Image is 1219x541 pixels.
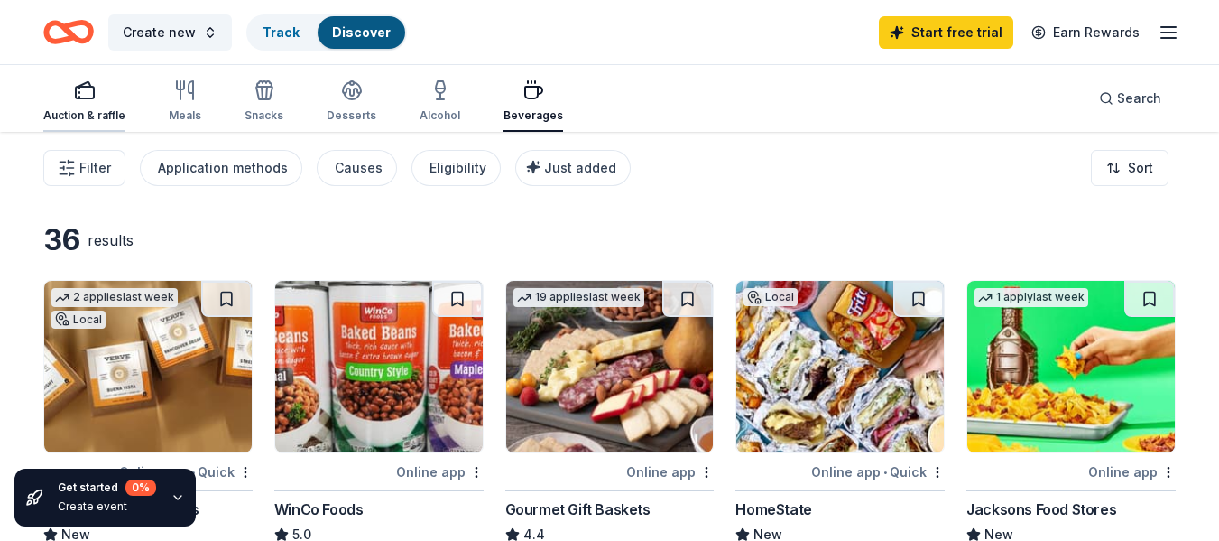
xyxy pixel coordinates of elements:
div: Local [51,311,106,329]
img: Image for Jacksons Food Stores [967,281,1175,452]
a: Track [263,24,300,40]
img: Image for WinCo Foods [275,281,483,452]
button: Causes [317,150,397,186]
div: Local [743,288,798,306]
div: 36 [43,222,80,258]
button: Snacks [245,72,283,132]
span: • [883,465,887,480]
button: Eligibility [411,150,501,186]
div: 2 applies last week [51,288,178,307]
img: Image for Gourmet Gift Baskets [506,281,714,452]
div: Jacksons Food Stores [966,499,1116,520]
div: Online app [1088,461,1176,483]
button: Filter [43,150,125,186]
span: Sort [1128,157,1153,179]
button: Desserts [327,72,376,132]
div: 1 apply last week [974,288,1088,307]
div: Online app [396,461,484,483]
div: Online app [626,461,714,483]
button: Sort [1091,150,1168,186]
div: Alcohol [420,108,460,123]
button: Beverages [503,72,563,132]
button: Meals [169,72,201,132]
span: Filter [79,157,111,179]
a: Start free trial [879,16,1013,49]
div: Beverages [503,108,563,123]
div: WinCo Foods [274,499,364,520]
div: Create event [58,499,156,514]
div: 19 applies last week [513,288,644,307]
button: Application methods [140,150,302,186]
div: Auction & raffle [43,108,125,123]
div: Eligibility [429,157,486,179]
button: TrackDiscover [246,14,407,51]
span: Just added [544,160,616,175]
div: Causes [335,157,383,179]
div: HomeState [735,499,811,520]
button: Just added [515,150,631,186]
div: Snacks [245,108,283,123]
button: Search [1085,80,1176,117]
div: Application methods [158,157,288,179]
button: Auction & raffle [43,72,125,132]
span: Search [1117,88,1161,109]
div: Get started [58,480,156,496]
div: Desserts [327,108,376,123]
a: Home [43,11,94,53]
div: results [88,229,134,251]
a: Discover [332,24,391,40]
a: Earn Rewards [1020,16,1150,49]
img: Image for Verve Coffee Roasters [44,281,252,452]
div: Online app Quick [811,461,945,483]
img: Image for HomeState [736,281,944,452]
div: Gourmet Gift Baskets [505,499,651,520]
div: 0 % [125,480,156,496]
div: Meals [169,108,201,123]
button: Alcohol [420,72,460,132]
span: Create new [123,22,196,43]
button: Create new [108,14,232,51]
